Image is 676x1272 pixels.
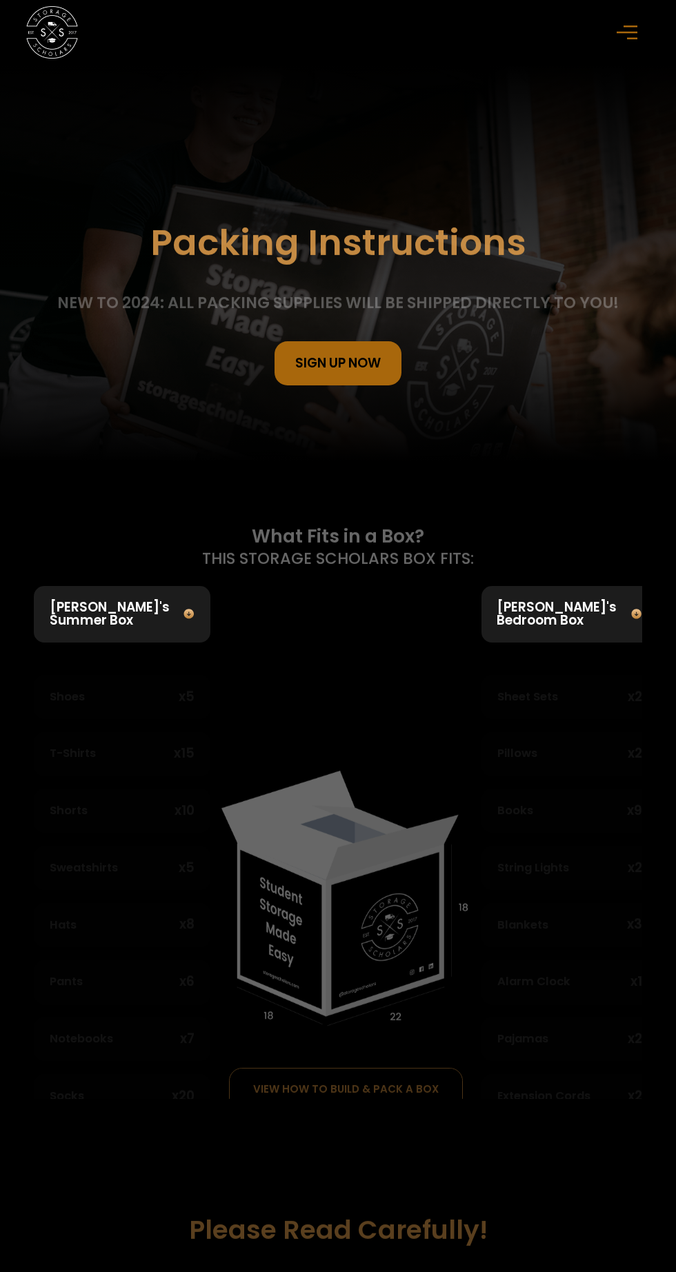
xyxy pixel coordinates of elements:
[50,1033,113,1045] div: Notebooks
[180,1033,195,1046] div: x7
[172,1090,195,1103] div: x20
[50,920,77,931] div: Hats
[628,1090,642,1103] div: x2
[50,691,85,703] div: Shoes
[630,976,642,989] div: x1
[628,747,642,760] div: x2
[202,547,474,570] p: THIS STORAGE SCHOLARS BOX FITS:
[252,525,424,547] h2: What Fits in a Box?
[497,920,548,931] div: Blankets
[189,1215,488,1246] h3: Please Read Carefully!
[628,862,642,875] div: x2
[253,1084,439,1096] div: view how to build & pack a box
[295,357,381,370] div: sign Up Now
[50,1091,84,1102] div: Socks
[50,805,88,817] div: Shorts
[175,805,195,818] div: x10
[174,747,195,760] div: x15
[497,976,570,988] div: Alarm Clock
[179,691,195,704] div: x5
[150,223,526,262] h1: Packing Instructions
[628,691,642,704] div: x2
[497,805,533,817] div: Books
[275,341,401,385] a: sign Up Now
[497,601,630,627] div: [PERSON_NAME]'s Bedroom Box
[50,748,96,760] div: T-Shirts
[57,292,619,314] div: NEW TO 2024: All packing supplies will be shipped directly to you!
[26,6,78,58] img: Storage Scholars main logo
[229,1067,463,1111] a: view how to build & pack a box
[628,1033,642,1046] div: x2
[179,918,195,931] div: x8
[497,691,557,703] div: Sheet Sets
[50,601,183,627] div: [PERSON_NAME]'s Summer Box
[627,805,642,818] div: x9
[608,12,650,53] div: menu
[26,6,78,58] a: home
[50,862,118,874] div: Sweatshirts
[497,862,568,874] div: String Lights
[497,1033,548,1045] div: Pajamas
[497,748,537,760] div: Pillows
[179,976,195,989] div: x6
[179,862,195,875] div: x5
[497,1091,590,1102] div: Extension Cords
[50,976,83,988] div: Pants
[627,918,642,931] div: x3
